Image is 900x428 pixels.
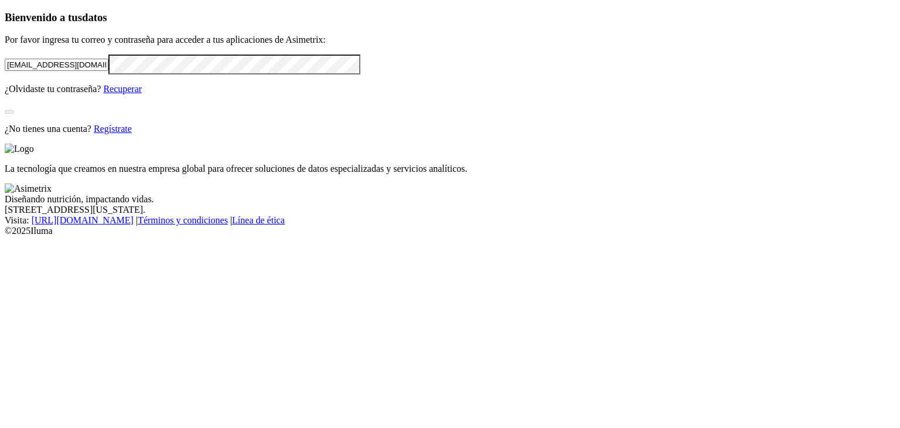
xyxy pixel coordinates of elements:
a: Regístrate [94,124,132,134]
p: La tecnología que creamos en nuestra empresa global para ofrecer soluciones de datos especializad... [5,164,895,174]
p: Por favor ingresa tu correo y contraseña para acceder a tus aplicaciones de Asimetrix: [5,35,895,45]
input: Tu correo [5,59,108,71]
img: Asimetrix [5,184,52,194]
a: Términos y condiciones [138,215,228,225]
span: datos [82,11,107,23]
p: ¿Olvidaste tu contraseña? [5,84,895,94]
img: Logo [5,144,34,154]
div: © 2025 Iluma [5,226,895,236]
div: Diseñando nutrición, impactando vidas. [5,194,895,205]
p: ¿No tienes una cuenta? [5,124,895,134]
div: Visita : | | [5,215,895,226]
a: [URL][DOMAIN_NAME] [32,215,134,225]
a: Recuperar [103,84,142,94]
h3: Bienvenido a tus [5,11,895,24]
a: Línea de ética [232,215,285,225]
div: [STREET_ADDRESS][US_STATE]. [5,205,895,215]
